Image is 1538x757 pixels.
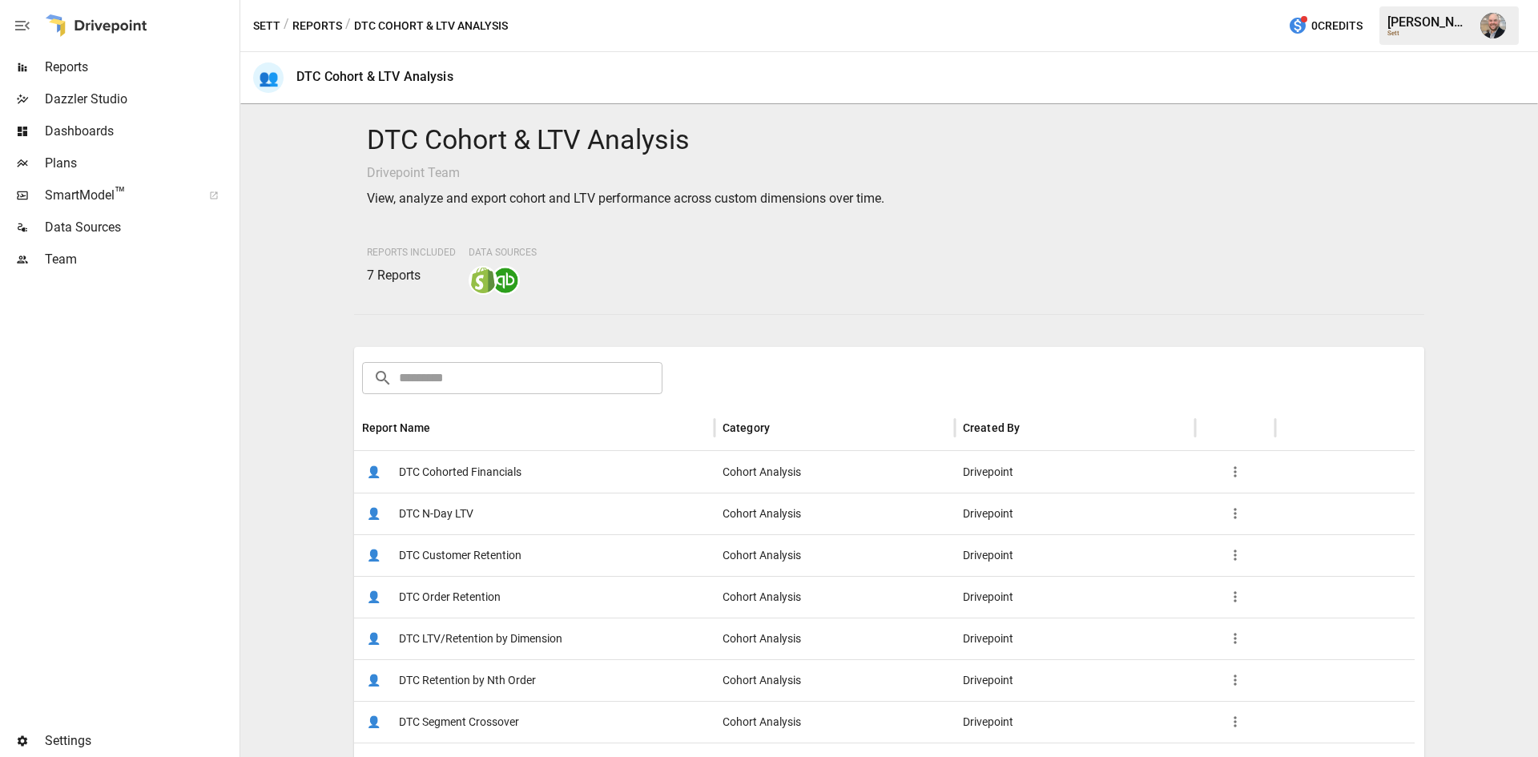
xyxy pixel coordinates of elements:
span: 👤 [362,543,386,567]
span: Settings [45,731,236,751]
div: Drivepoint [955,659,1195,701]
span: DTC Retention by Nth Order [399,660,536,701]
img: quickbooks [493,268,518,293]
button: Sort [433,417,455,439]
div: / [284,16,289,36]
span: 👤 [362,585,386,609]
div: [PERSON_NAME] [1387,14,1471,30]
button: Dustin Jacobson [1471,3,1516,48]
div: Cohort Analysis [715,701,955,743]
span: DTC LTV/Retention by Dimension [399,618,562,659]
span: Reports [45,58,236,77]
p: View, analyze and export cohort and LTV performance across custom dimensions over time. [367,189,1412,208]
span: DTC Cohorted Financials [399,452,521,493]
div: 👥 [253,62,284,93]
span: Plans [45,154,236,173]
div: Cohort Analysis [715,534,955,576]
div: / [345,16,351,36]
div: Cohort Analysis [715,493,955,534]
div: Cohort Analysis [715,576,955,618]
div: Category [723,421,770,434]
button: Sort [1021,417,1044,439]
span: DTC N-Day LTV [399,493,473,534]
span: 0 Credits [1311,16,1363,36]
img: Dustin Jacobson [1480,13,1506,38]
span: 👤 [362,668,386,692]
p: 7 Reports [367,266,456,285]
div: Drivepoint [955,451,1195,493]
span: Dazzler Studio [45,90,236,109]
div: Drivepoint [955,701,1195,743]
span: DTC Segment Crossover [399,702,519,743]
span: Reports Included [367,247,456,258]
div: Created By [963,421,1021,434]
div: Drivepoint [955,576,1195,618]
span: Data Sources [469,247,537,258]
div: Cohort Analysis [715,451,955,493]
div: DTC Cohort & LTV Analysis [296,69,453,84]
button: 0Credits [1282,11,1369,41]
span: 👤 [362,710,386,734]
span: DTC Customer Retention [399,535,521,576]
h4: DTC Cohort & LTV Analysis [367,123,1412,157]
span: Dashboards [45,122,236,141]
p: Drivepoint Team [367,163,1412,183]
img: shopify [470,268,496,293]
span: 👤 [362,460,386,484]
div: Drivepoint [955,493,1195,534]
span: Data Sources [45,218,236,237]
div: Drivepoint [955,534,1195,576]
div: Sett [1387,30,1471,37]
button: Sett [253,16,280,36]
span: Team [45,250,236,269]
button: Sort [771,417,794,439]
button: Reports [292,16,342,36]
div: Report Name [362,421,431,434]
span: SmartModel [45,186,191,205]
div: Drivepoint [955,618,1195,659]
div: Cohort Analysis [715,659,955,701]
span: 👤 [362,501,386,525]
span: DTC Order Retention [399,577,501,618]
span: ™ [115,183,126,203]
div: Cohort Analysis [715,618,955,659]
span: 👤 [362,626,386,650]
